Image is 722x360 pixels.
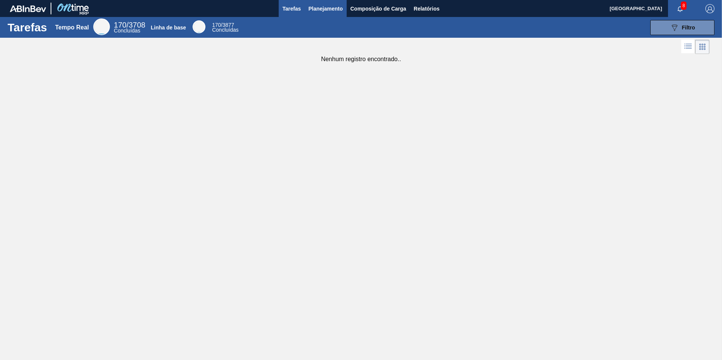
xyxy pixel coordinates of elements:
[114,21,145,29] span: /
[681,2,687,10] span: 8
[705,4,714,13] img: Logout
[212,23,239,32] div: Base Line
[193,20,205,33] div: Base Line
[55,24,89,31] div: Tempo Real
[212,22,234,28] span: /
[114,21,127,29] span: 170
[414,4,440,13] span: Relatórios
[668,3,692,14] button: Notificações
[682,25,695,31] span: Filtro
[650,20,714,35] button: Filtro
[8,23,47,32] h1: Tarefas
[212,22,221,28] span: 170
[212,27,239,33] span: Concluídas
[128,21,145,29] font: 3708
[114,28,140,34] span: Concluídas
[681,40,695,54] div: Visão em Lista
[114,22,145,33] div: Real Time
[350,4,406,13] span: Composição de Carga
[282,4,301,13] span: Tarefas
[93,18,110,35] div: Real Time
[10,5,46,12] img: TNhmsLtSVTkK8tSr43FrP2fwEKptu5GPRR3wAAAABJRU5ErkJggg==
[222,22,234,28] font: 3877
[309,4,343,13] span: Planejamento
[695,40,710,54] div: Visão em Cards
[151,25,186,31] div: Linha de base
